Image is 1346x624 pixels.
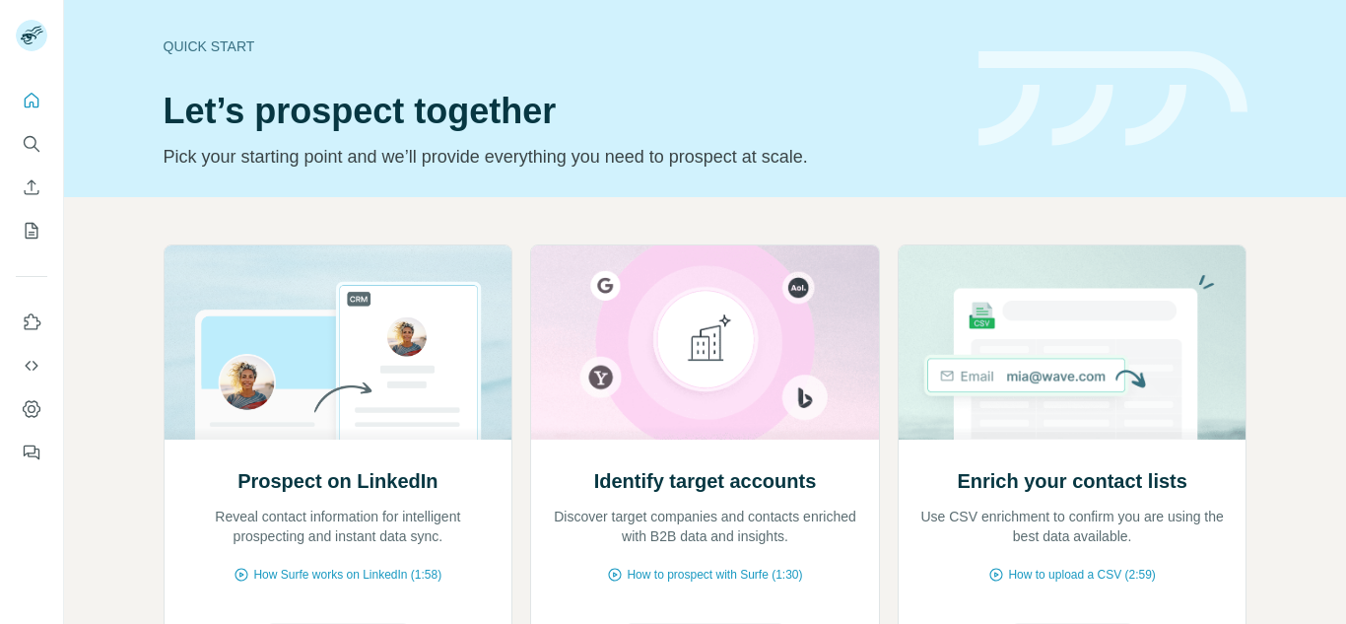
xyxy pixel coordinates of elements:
span: How Surfe works on LinkedIn (1:58) [253,566,441,584]
button: Enrich CSV [16,170,47,205]
p: Use CSV enrichment to confirm you are using the best data available. [918,507,1227,546]
h1: Let’s prospect together [164,92,955,131]
img: banner [978,51,1247,147]
span: How to upload a CSV (2:59) [1008,566,1155,584]
span: How to prospect with Surfe (1:30) [627,566,802,584]
div: Quick start [164,36,955,56]
button: Quick start [16,83,47,118]
h2: Enrich your contact lists [957,467,1186,495]
p: Discover target companies and contacts enriched with B2B data and insights. [551,507,859,546]
button: Feedback [16,435,47,470]
h2: Identify target accounts [594,467,817,495]
img: Identify target accounts [530,245,880,440]
p: Pick your starting point and we’ll provide everything you need to prospect at scale. [164,143,955,171]
button: Use Surfe on LinkedIn [16,305,47,340]
button: My lists [16,213,47,248]
img: Prospect on LinkedIn [164,245,513,440]
button: Use Surfe API [16,348,47,383]
img: Enrich your contact lists [898,245,1247,440]
button: Search [16,126,47,162]
h2: Prospect on LinkedIn [237,467,437,495]
button: Dashboard [16,391,47,427]
p: Reveal contact information for intelligent prospecting and instant data sync. [184,507,493,546]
